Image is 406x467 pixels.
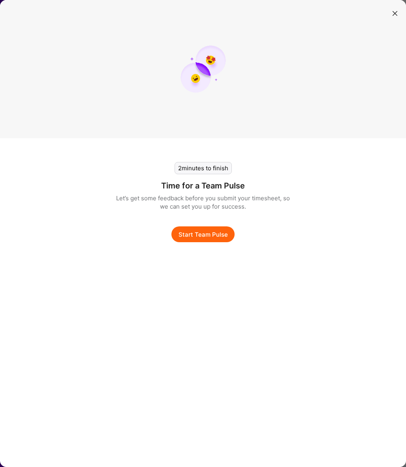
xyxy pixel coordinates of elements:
img: team pulse start [180,45,226,93]
i: icon Close [393,11,397,16]
div: 2 minutes to finish [175,162,232,174]
p: Let’s get some feedback before you submit your timesheet, so we can set you up for success. [116,194,290,211]
h4: Time for a Team Pulse [161,181,245,191]
button: Start Team Pulse [171,226,235,242]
